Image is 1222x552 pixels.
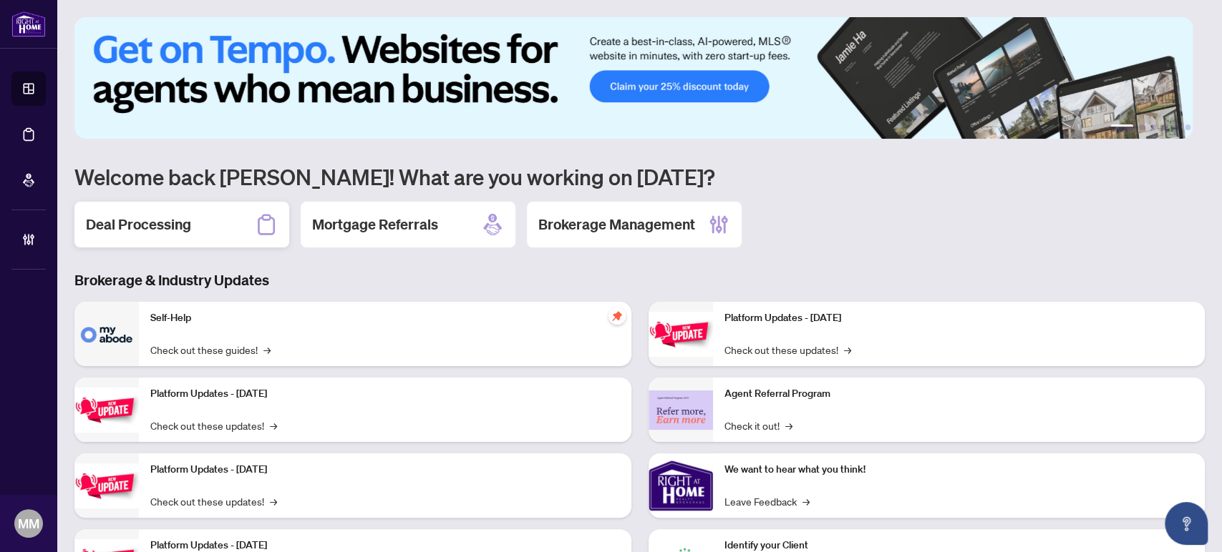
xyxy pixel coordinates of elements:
button: 6 [1185,124,1191,130]
img: Self-Help [74,302,139,366]
img: We want to hear what you think! [649,453,713,518]
a: Check out these updates!→ [724,342,851,358]
button: 1 [1110,124,1133,130]
button: 5 [1173,124,1179,130]
img: Platform Updates - June 23, 2025 [649,312,713,357]
span: → [802,493,810,509]
img: Platform Updates - July 21, 2025 [74,463,139,508]
span: → [263,342,271,358]
h2: Brokerage Management [538,215,695,235]
a: Leave Feedback→ [724,493,810,509]
a: Check it out!→ [724,418,792,433]
h3: Brokerage & Industry Updates [74,270,1205,290]
img: Slide 0 [74,17,1193,139]
a: Check out these updates!→ [150,493,277,509]
span: → [270,493,277,509]
span: → [785,418,792,433]
p: Platform Updates - [DATE] [150,462,620,478]
a: Check out these updates!→ [150,418,277,433]
span: → [844,342,851,358]
h2: Deal Processing [86,215,191,235]
a: Check out these guides!→ [150,342,271,358]
img: logo [11,11,46,37]
span: pushpin [608,307,626,325]
img: Platform Updates - September 16, 2025 [74,388,139,433]
span: MM [18,513,39,533]
img: Agent Referral Program [649,390,713,430]
h2: Mortgage Referrals [312,215,438,235]
span: → [270,418,277,433]
button: 4 [1162,124,1168,130]
h1: Welcome back [PERSON_NAME]! What are you working on [DATE]? [74,163,1205,190]
p: Self-Help [150,310,620,326]
p: We want to hear what you think! [724,462,1194,478]
p: Agent Referral Program [724,386,1194,402]
p: Platform Updates - [DATE] [150,386,620,402]
button: Open asap [1165,502,1208,545]
button: 3 [1150,124,1156,130]
p: Platform Updates - [DATE] [724,310,1194,326]
button: 2 [1139,124,1145,130]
